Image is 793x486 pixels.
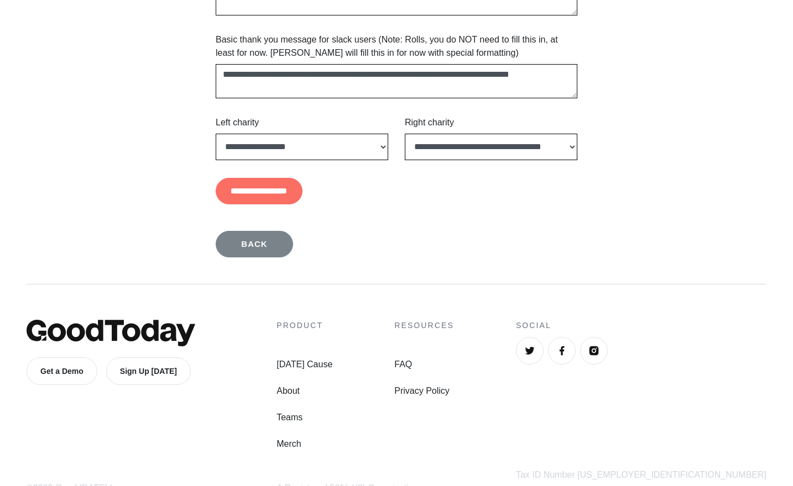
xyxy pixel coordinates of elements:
a: Privacy Policy [394,384,454,398]
a: Merch [276,437,332,451]
label: Right charity [405,116,454,129]
a: Get a Demo [27,357,97,385]
a: About [276,384,332,398]
a: Teams [276,411,332,424]
h4: Resources [394,320,454,331]
a: Instagram [580,337,608,364]
h4: Social [516,320,766,331]
label: Basic thank you message for slack users (Note: Rolls, you do NOT need to fill this in, at least f... [216,33,577,60]
a: Facebook [548,337,576,364]
img: Twitter [524,345,535,356]
div: Tax ID Number [US_EMPLOYER_IDENTIFICATION_NUMBER] [516,468,766,482]
label: Left charity [216,116,259,129]
a: Sign Up [DATE] [106,357,191,385]
a: Back [216,231,293,257]
img: GoodToday [27,320,195,346]
img: Instagram [588,345,599,356]
a: Twitter [516,337,544,364]
a: FAQ [394,358,454,371]
a: [DATE] Cause [276,358,332,371]
img: Facebook [556,345,567,356]
h4: Product [276,320,332,331]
